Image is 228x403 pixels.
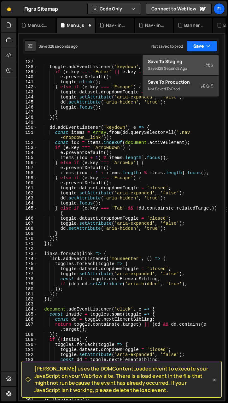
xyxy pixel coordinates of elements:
div: 173 [19,251,38,256]
div: Menu.js [67,22,84,28]
div: 148 [19,115,38,120]
div: Banner.css [184,22,204,28]
div: 177 [19,271,38,276]
div: 162 [19,191,38,196]
div: 169 [19,231,38,236]
div: 143 [19,90,38,95]
button: Save to StagingS Saved28 seconds ago [143,55,219,76]
div: 193 [19,357,38,362]
div: 165 [19,206,38,216]
div: 196 [19,372,38,377]
div: 142 [19,85,38,90]
div: 159 [19,175,38,181]
button: Code Only [88,3,141,15]
div: 155 [19,155,38,160]
div: 137 [19,59,38,64]
div: Nav-links.css [145,22,165,28]
div: 184 [19,307,38,312]
div: 160 [19,181,38,186]
div: 175 [19,261,38,266]
div: Save to Staging [148,58,213,65]
div: 190 [19,342,38,347]
div: 191 [19,347,38,352]
div: 28 seconds ago [159,66,187,71]
div: 174 [19,256,38,261]
div: 201 [19,398,38,403]
div: 189 [19,337,38,342]
div: 179 [19,282,38,287]
div: 180 [19,287,38,292]
div: Saved [38,44,78,49]
div: 199 [19,388,38,393]
div: 181 [19,292,38,297]
div: 139 [19,69,38,74]
div: Nav-links.js [106,22,126,28]
div: 197 [19,377,38,382]
div: 188 [19,332,38,337]
div: 176 [19,266,38,271]
div: 194 [19,362,38,367]
div: 195 [19,367,38,372]
div: 157 [19,165,38,170]
div: 178 [19,276,38,282]
div: Not saved to prod [151,44,183,49]
div: 28 seconds ago [50,44,78,49]
div: Menu.css [28,22,48,28]
span: S [206,62,213,68]
div: 170 [19,236,38,241]
div: 164 [19,201,38,206]
div: Saved [148,65,213,72]
div: 167 [19,221,38,226]
div: 141 [19,80,38,85]
span: S [201,83,213,89]
div: 145 [19,100,38,105]
a: Connect to Webflow [146,3,212,15]
div: 149 [19,120,38,125]
div: 168 [19,226,38,231]
div: 151 [19,130,38,140]
div: 185 [19,312,38,317]
div: 182 [19,297,38,302]
div: 187 [19,322,38,332]
div: 144 [19,95,38,100]
div: 186 [19,317,38,322]
span: [PERSON_NAME] uses the DOMContentLoaded event to execute your JavaScript on your Webflow site. Th... [34,365,211,394]
a: Fi [213,3,225,15]
div: Code Only [143,55,219,97]
div: 171 [19,241,38,246]
button: Save [187,40,217,52]
div: Figrs Sitemap [24,5,58,13]
div: 161 [19,186,38,191]
div: 152 [19,140,38,145]
div: Not saved to prod [148,85,213,93]
div: 183 [19,302,38,307]
div: 172 [19,246,38,251]
div: 140 [19,74,38,80]
div: 200 [19,393,38,398]
div: 147 [19,110,38,115]
div: 156 [19,160,38,165]
button: Save to ProductionS Not saved to prod [143,76,219,96]
div: 192 [19,352,38,357]
div: 154 [19,150,38,155]
div: 146 [19,105,38,110]
div: 153 [19,145,38,150]
div: 163 [19,196,38,201]
a: 🤙 [1,1,17,16]
div: 138 [19,64,38,69]
div: 150 [19,125,38,130]
div: 198 [19,382,38,388]
div: Save to Production [148,79,213,85]
div: 158 [19,170,38,175]
div: 166 [19,216,38,221]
